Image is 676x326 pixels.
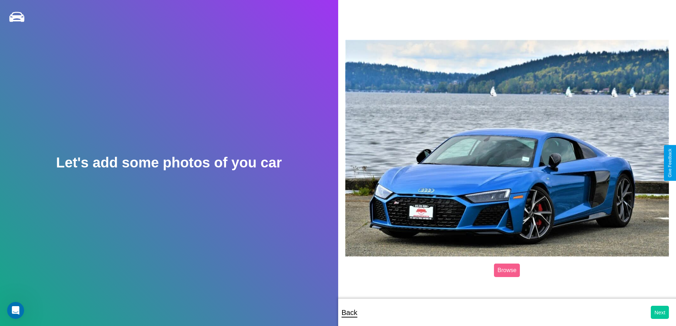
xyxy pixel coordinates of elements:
iframe: Intercom live chat [7,302,24,319]
label: Browse [494,264,520,277]
div: Give Feedback [667,149,672,177]
p: Back [342,306,357,319]
button: Next [651,306,669,319]
img: posted [345,40,669,257]
h2: Let's add some photos of you car [56,155,282,171]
